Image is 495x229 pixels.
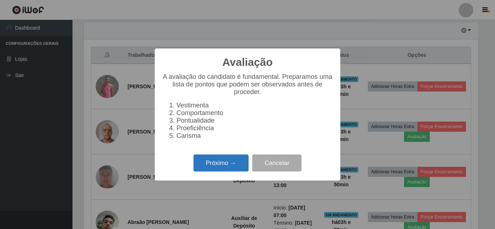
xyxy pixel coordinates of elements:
li: Pontualidade [176,117,333,124]
li: Vestimenta [176,102,333,109]
h2: Avaliação [222,56,273,69]
li: Proeficiência [176,124,333,132]
p: A avaliação do candidato é fundamental. Preparamos uma lista de pontos que podem ser observados a... [162,73,333,96]
li: Comportamento [176,109,333,117]
button: Próximo → [194,154,249,171]
li: Carisma [176,132,333,140]
button: Cancelar [252,154,301,171]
